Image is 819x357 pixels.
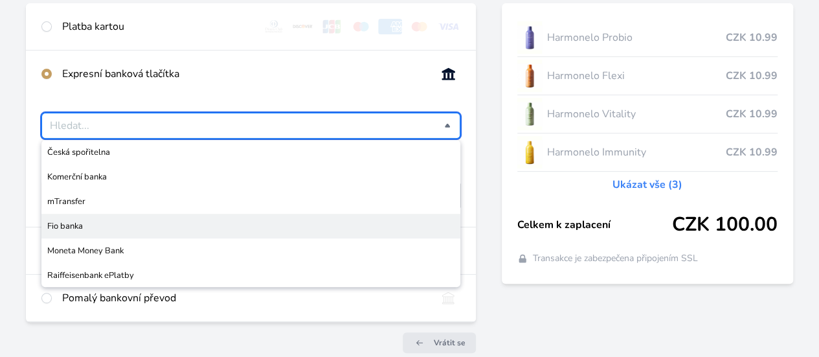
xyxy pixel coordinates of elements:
[62,19,252,34] div: Platba kartou
[517,217,672,233] span: Celkem k zaplacení
[378,19,402,34] img: amex.svg
[726,30,778,45] span: CZK 10.99
[517,98,542,130] img: CLEAN_VITALITY_se_stinem_x-lo.jpg
[726,144,778,160] span: CZK 10.99
[349,19,373,34] img: maestro.svg
[436,19,460,34] img: visa.svg
[407,19,431,34] img: mc.svg
[50,118,444,133] input: Česká spořitelnaKomerční bankamTransferFio bankaMoneta Money BankRaiffeisenbank ePlatby
[517,21,542,54] img: CLEAN_PROBIO_se_stinem_x-lo.jpg
[726,68,778,84] span: CZK 10.99
[47,195,454,208] span: mTransfer
[547,30,726,45] span: Harmonelo Probio
[533,252,698,265] span: Transakce je zabezpečena připojením SSL
[403,332,476,353] a: Vrátit se
[612,177,682,192] a: Ukázat vše (3)
[320,19,344,34] img: jcb.svg
[62,66,426,82] div: Expresní banková tlačítka
[672,213,778,236] span: CZK 100.00
[547,106,726,122] span: Harmonelo Vitality
[547,68,726,84] span: Harmonelo Flexi
[291,19,315,34] img: discover.svg
[436,290,460,306] img: bankTransfer_IBAN.svg
[517,60,542,92] img: CLEAN_FLEXI_se_stinem_x-hi_(1)-lo.jpg
[47,146,454,159] span: Česká spořitelna
[62,290,426,306] div: Pomalý bankovní převod
[517,136,542,168] img: IMMUNITY_se_stinem_x-lo.jpg
[47,244,454,257] span: Moneta Money Bank
[436,66,460,82] img: onlineBanking_CZ.svg
[547,144,726,160] span: Harmonelo Immunity
[47,269,454,282] span: Raiffeisenbank ePlatby
[41,113,460,139] div: Vyberte svou banku
[47,170,454,183] span: Komerční banka
[726,106,778,122] span: CZK 10.99
[262,19,286,34] img: diners.svg
[434,338,466,348] span: Vrátit se
[47,220,454,233] span: Fio banka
